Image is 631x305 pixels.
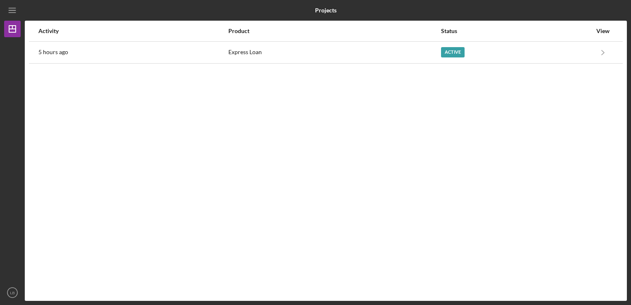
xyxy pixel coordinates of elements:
div: Express Loan [228,42,441,63]
div: Active [441,47,465,57]
div: Status [441,28,592,34]
div: Product [228,28,441,34]
div: View [593,28,613,34]
button: LB [4,284,21,301]
time: 2025-09-16 18:47 [38,49,68,55]
text: LB [10,291,15,295]
div: Activity [38,28,228,34]
b: Projects [315,7,337,14]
